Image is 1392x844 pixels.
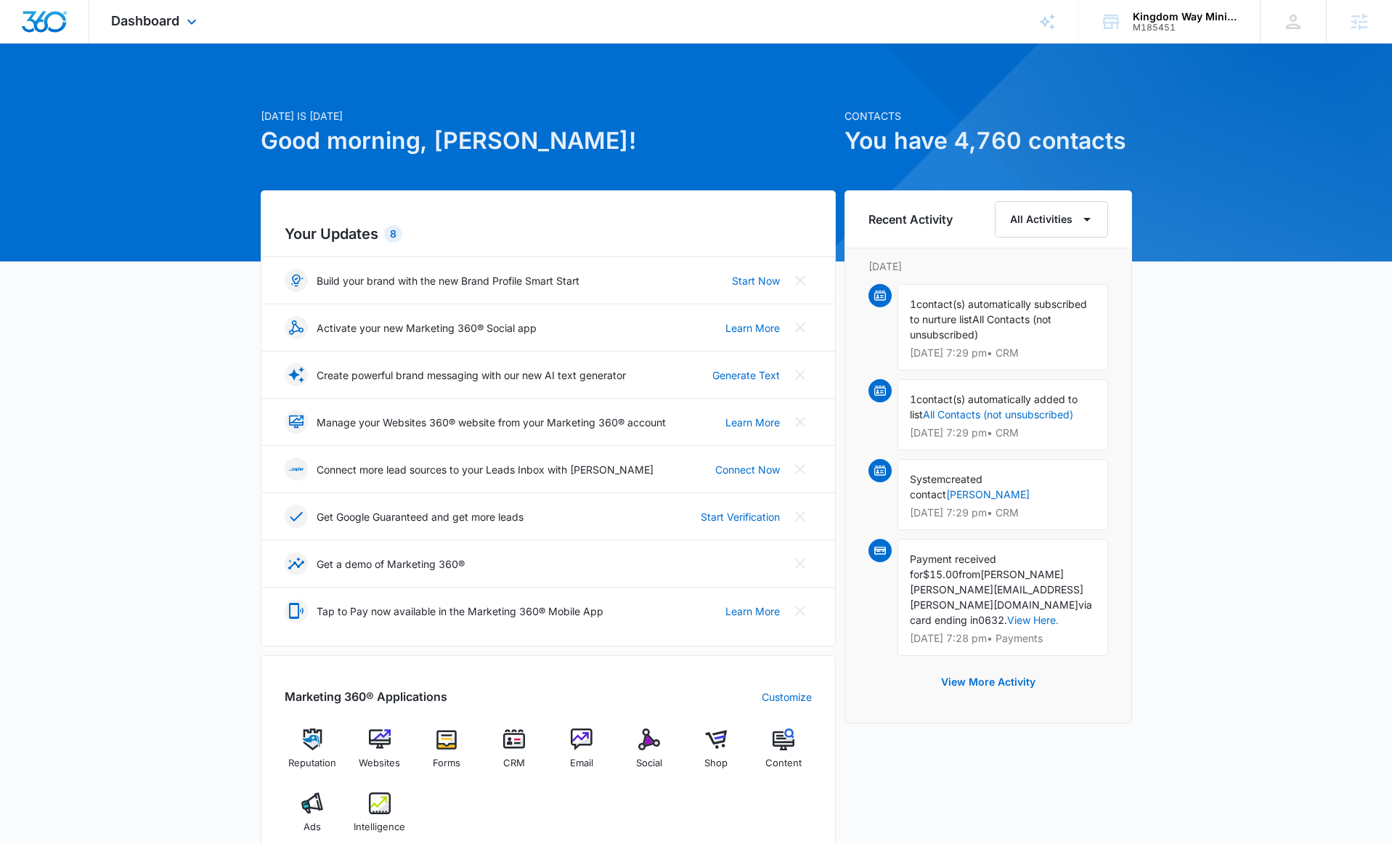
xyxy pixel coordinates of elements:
span: Intelligence [354,820,405,835]
span: $15.00 [923,568,958,580]
div: account name [1133,11,1239,23]
p: Contacts [844,108,1132,123]
button: Close [789,505,812,528]
div: account id [1133,23,1239,33]
a: Learn More [725,320,780,336]
span: contact(s) automatically added to list [910,393,1078,421]
a: Customize [762,689,812,705]
p: Activate your new Marketing 360® Social app [317,320,537,336]
a: Email [554,729,610,781]
a: Shop [688,729,744,781]
p: [DATE] 7:29 pm • CRM [910,508,1096,518]
p: [DATE] 7:29 pm • CRM [910,428,1096,438]
h1: Good morning, [PERSON_NAME]! [261,123,836,158]
p: [DATE] [868,259,1108,274]
a: Learn More [725,415,780,430]
p: Get a demo of Marketing 360® [317,556,465,572]
h1: You have 4,760 contacts [844,123,1132,158]
span: Content [765,756,802,771]
span: All Contacts (not unsubscribed) [910,313,1051,341]
button: Close [789,363,812,386]
a: Reputation [285,729,341,781]
span: Forms [433,756,460,771]
p: Get Google Guaranteed and get more leads [317,509,524,524]
p: Build your brand with the new Brand Profile Smart Start [317,273,579,288]
h6: Recent Activity [868,211,953,228]
span: Reputation [288,756,336,771]
span: System [910,473,945,485]
a: Content [756,729,812,781]
span: Email [570,756,593,771]
span: Websites [359,756,400,771]
a: [PERSON_NAME] [946,488,1030,500]
span: Payment received for [910,553,996,580]
span: 1 [910,298,916,310]
button: All Activities [995,201,1108,238]
div: 8 [384,225,402,243]
a: Generate Text [712,368,780,383]
button: View More Activity [927,665,1050,699]
button: Close [789,316,812,339]
a: Start Now [732,273,780,288]
a: All Contacts (not unsubscribed) [923,408,1073,421]
a: Connect Now [715,462,780,477]
span: contact(s) automatically subscribed to nurture list [910,298,1087,325]
span: Dashboard [111,13,179,28]
span: Social [636,756,662,771]
h2: Marketing 360® Applications [285,688,447,705]
button: Close [789,410,812,434]
span: [PERSON_NAME][EMAIL_ADDRESS][PERSON_NAME][DOMAIN_NAME] [910,583,1083,611]
span: created contact [910,473,982,500]
a: Forms [419,729,475,781]
span: Ads [304,820,321,835]
button: Close [789,269,812,292]
a: Learn More [725,604,780,619]
h2: Your Updates [285,223,812,245]
span: Shop [704,756,728,771]
span: [PERSON_NAME] [980,568,1064,580]
p: [DATE] 7:29 pm • CRM [910,348,1096,358]
button: Close [789,458,812,481]
span: 1 [910,393,916,405]
p: [DATE] 7:28 pm • Payments [910,633,1096,644]
p: [DATE] is [DATE] [261,108,836,123]
p: Tap to Pay now available in the Marketing 360® Mobile App [317,604,603,619]
p: Create powerful brand messaging with our new AI text generator [317,368,626,383]
span: CRM [503,756,525,771]
span: 0632. [978,614,1007,626]
button: Close [789,599,812,622]
button: Close [789,552,812,575]
p: Connect more lead sources to your Leads Inbox with [PERSON_NAME] [317,462,654,477]
p: Manage your Websites 360® website from your Marketing 360® account [317,415,666,430]
a: Start Verification [701,509,780,524]
a: View Here. [1007,614,1059,626]
a: Social [621,729,677,781]
a: Websites [351,729,407,781]
span: from [958,568,980,580]
a: CRM [487,729,542,781]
